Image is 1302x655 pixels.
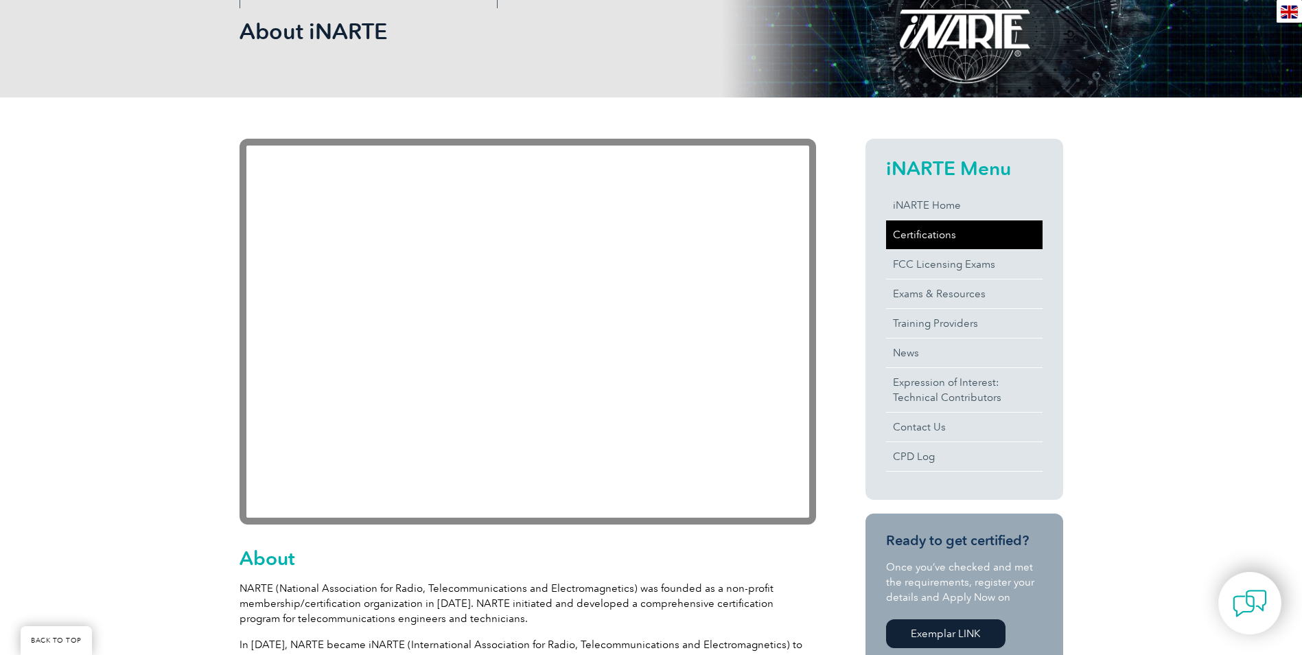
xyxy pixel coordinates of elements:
[21,626,92,655] a: BACK TO TOP
[886,560,1043,605] p: Once you’ve checked and met the requirements, register your details and Apply Now on
[240,547,816,569] h2: About
[240,139,816,525] iframe: YouTube video player
[240,21,816,43] h2: About iNARTE
[886,279,1043,308] a: Exams & Resources
[886,619,1005,648] a: Exemplar LINK
[886,220,1043,249] a: Certifications
[886,532,1043,549] h3: Ready to get certified?
[886,191,1043,220] a: iNARTE Home
[240,581,816,626] p: NARTE (National Association for Radio, Telecommunications and Electromagnetics) was founded as a ...
[886,442,1043,471] a: CPD Log
[886,250,1043,279] a: FCC Licensing Exams
[886,309,1043,338] a: Training Providers
[886,157,1043,179] h2: iNARTE Menu
[1233,586,1267,621] img: contact-chat.png
[886,413,1043,441] a: Contact Us
[886,368,1043,412] a: Expression of Interest:Technical Contributors
[1281,5,1298,19] img: en
[886,338,1043,367] a: News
